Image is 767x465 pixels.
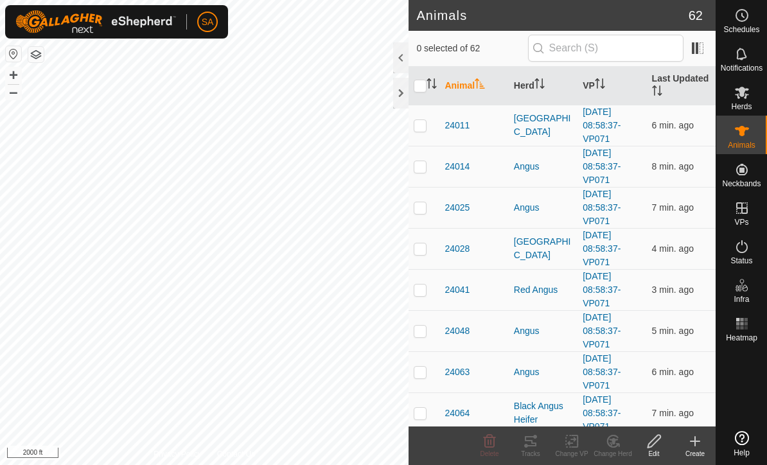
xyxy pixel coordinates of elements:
p-sorticon: Activate to sort [475,80,485,91]
span: 24064 [445,407,470,420]
img: Gallagher Logo [15,10,176,33]
div: Angus [514,201,572,215]
span: Infra [734,295,749,303]
div: Angus [514,365,572,379]
span: 24028 [445,242,470,256]
span: Oct 14, 2025 at 8:10 PM [652,367,694,377]
button: + [6,67,21,83]
th: VP [577,67,646,105]
a: [DATE] 08:58:37-VP071 [583,189,621,226]
span: Oct 14, 2025 at 8:12 PM [652,326,694,336]
span: 24014 [445,160,470,173]
th: Herd [509,67,577,105]
span: Oct 14, 2025 at 8:10 PM [652,120,694,130]
div: Red Angus [514,283,572,297]
div: Change VP [551,449,592,459]
a: [DATE] 08:58:37-VP071 [583,353,621,390]
span: Oct 14, 2025 at 8:10 PM [652,202,694,213]
a: [DATE] 08:58:37-VP071 [583,230,621,267]
div: Create [674,449,716,459]
th: Animal [439,67,508,105]
span: SA [202,15,214,29]
p-sorticon: Activate to sort [652,87,662,98]
div: Change Herd [592,449,633,459]
input: Search (S) [528,35,683,62]
span: Animals [728,141,755,149]
div: [GEOGRAPHIC_DATA] [514,235,572,262]
span: Oct 14, 2025 at 8:13 PM [652,285,694,295]
div: Black Angus Heifer [514,399,572,426]
a: [DATE] 08:58:37-VP071 [583,148,621,185]
p-sorticon: Activate to sort [595,80,605,91]
span: Heatmap [726,334,757,342]
button: – [6,84,21,100]
button: Map Layers [28,47,44,62]
a: Privacy Policy [154,448,202,460]
a: [DATE] 08:58:37-VP071 [583,312,621,349]
h2: Animals [416,8,688,23]
a: [DATE] 08:58:37-VP071 [583,271,621,308]
span: Schedules [723,26,759,33]
span: 24025 [445,201,470,215]
span: VPs [734,218,748,226]
span: 24041 [445,283,470,297]
div: Angus [514,160,572,173]
p-sorticon: Activate to sort [427,80,437,91]
a: [DATE] 08:58:37-VP071 [583,107,621,144]
span: Status [730,257,752,265]
button: Reset Map [6,46,21,62]
th: Last Updated [647,67,716,105]
span: Notifications [721,64,763,72]
span: 0 selected of 62 [416,42,527,55]
span: Herds [731,103,752,110]
span: Oct 14, 2025 at 8:09 PM [652,408,694,418]
a: Help [716,426,767,462]
a: [DATE] 08:58:37-VP071 [583,394,621,432]
span: Oct 14, 2025 at 8:12 PM [652,243,694,254]
div: Tracks [510,449,551,459]
span: Neckbands [722,180,761,188]
a: Contact Us [217,448,255,460]
div: Edit [633,449,674,459]
span: 62 [689,6,703,25]
div: Angus [514,324,572,338]
div: [GEOGRAPHIC_DATA] [514,112,572,139]
p-sorticon: Activate to sort [534,80,545,91]
span: Help [734,449,750,457]
span: Oct 14, 2025 at 8:09 PM [652,161,694,171]
span: 24048 [445,324,470,338]
span: 24011 [445,119,470,132]
span: 24063 [445,365,470,379]
span: Delete [480,450,499,457]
